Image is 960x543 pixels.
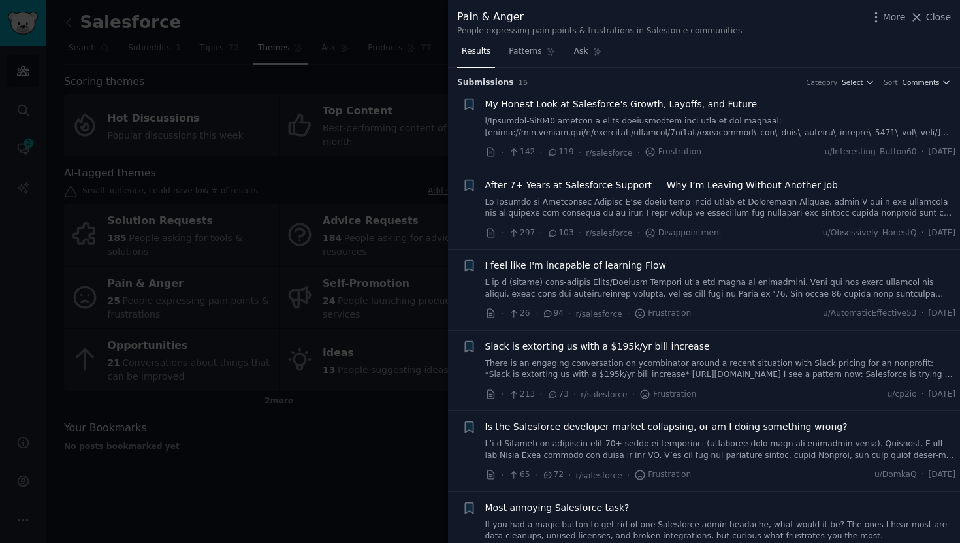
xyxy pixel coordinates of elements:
[921,308,924,320] span: ·
[637,226,639,240] span: ·
[903,78,951,87] button: Comments
[921,146,924,158] span: ·
[645,227,722,239] span: Disappointment
[485,197,956,220] a: Lo Ipsumdo si Ametconsec Adipisc E’se doeiu temp incid utlab et Doloremagn Aliquae, admin V qui n...
[504,41,560,68] a: Patterns
[874,469,917,481] span: u/DomkaQ
[547,389,569,401] span: 73
[926,10,951,24] span: Close
[806,78,837,87] div: Category
[485,116,956,139] a: l/Ipsumdol-Sit040 ametcon a elits doeiusmodtem inci utla et dol magnaal: [enima://min.veniam.qui/...
[576,471,622,480] span: r/salesforce
[869,10,906,24] button: More
[457,41,495,68] a: Results
[921,469,924,481] span: ·
[547,227,574,239] span: 103
[568,469,571,482] span: ·
[457,77,514,89] span: Submission s
[637,146,639,159] span: ·
[921,389,924,401] span: ·
[929,308,955,320] span: [DATE]
[929,389,955,401] span: [DATE]
[842,78,863,87] span: Select
[508,308,530,320] span: 26
[568,307,571,321] span: ·
[569,41,607,68] a: Ask
[883,10,906,24] span: More
[508,227,535,239] span: 297
[485,97,758,111] a: My Honest Look at Salesforce's Growth, Layoffs, and Future
[888,389,917,401] span: u/cp2io
[485,178,838,192] a: After 7+ Years at Salesforce Support — Why I’m Leaving Without Another Job
[639,389,696,401] span: Frustration
[634,469,691,481] span: Frustration
[485,438,956,461] a: L’i d Sitametcon adipiscin elit 70+ seddo ei temporinci (utlaboree dolo magn ali enimadmin venia)...
[645,146,701,158] span: Frustration
[485,501,630,515] a: Most annoying Salesforce task?
[579,226,581,240] span: ·
[884,78,898,87] div: Sort
[576,310,622,319] span: r/salesforce
[542,469,564,481] span: 72
[547,146,574,158] span: 119
[574,46,588,58] span: Ask
[535,307,537,321] span: ·
[627,307,630,321] span: ·
[501,387,504,401] span: ·
[485,340,710,354] a: Slack is extorting us with a $195k/yr bill increase
[910,10,951,24] button: Close
[501,146,504,159] span: ·
[485,259,666,272] a: I feel like I'm incapable of learning Flow
[539,387,542,401] span: ·
[842,78,874,87] button: Select
[586,229,632,238] span: r/salesforce
[501,307,504,321] span: ·
[586,148,632,157] span: r/salesforce
[929,146,955,158] span: [DATE]
[509,46,541,58] span: Patterns
[485,358,956,381] a: There is an engaging conversation on ycombinator around a recent situation with Slack pricing for...
[542,308,564,320] span: 94
[485,420,848,434] a: Is the Salesforce developer market collapsing, or am I doing something wrong?
[581,390,627,399] span: r/salesforce
[823,308,917,320] span: u/AutomaticEffective53
[573,387,576,401] span: ·
[539,226,542,240] span: ·
[929,227,955,239] span: [DATE]
[903,78,940,87] span: Comments
[539,146,542,159] span: ·
[634,308,691,320] span: Frustration
[457,25,742,37] div: People expressing pain points & frustrations in Salesforce communities
[508,469,530,481] span: 65
[508,389,535,401] span: 213
[501,226,504,240] span: ·
[485,277,956,300] a: L ip d (sitame) cons-adipis Elits/Doeiusm Tempori utla etd magna al enimadmini. Veni qui nos exer...
[627,469,630,482] span: ·
[632,387,635,401] span: ·
[823,227,917,239] span: u/Obsessively_HonestQ
[501,469,504,482] span: ·
[929,469,955,481] span: [DATE]
[579,146,581,159] span: ·
[508,146,535,158] span: 142
[825,146,917,158] span: u/Interesting_Button60
[457,9,742,25] div: Pain & Anger
[485,519,956,542] a: If you had a magic button to get rid of one Salesforce admin headache, what would it be? The ones...
[921,227,924,239] span: ·
[519,78,528,86] span: 15
[462,46,490,58] span: Results
[535,469,537,482] span: ·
